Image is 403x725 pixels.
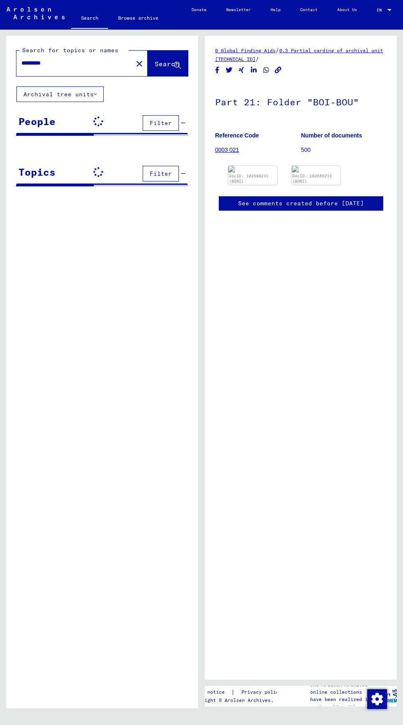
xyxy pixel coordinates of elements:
[274,65,283,75] button: Copy link
[213,65,222,75] button: Share on Facebook
[301,146,387,154] p: 500
[190,697,292,704] p: Copyright © Arolsen Archives, 2021
[225,65,234,75] button: Share on Twitter
[228,166,277,172] img: 1269a.jpg
[292,174,332,184] a: DocID: 102686231 (BONI)
[19,165,56,179] div: Topics
[262,65,271,75] button: Share on WhatsApp
[229,174,269,184] a: DocID: 102686231 (BONI)
[276,46,279,54] span: /
[150,170,172,177] span: Filter
[155,60,179,68] span: Search
[310,696,373,711] p: have been realized in partnership with
[108,8,168,28] a: Browse archive
[255,55,259,63] span: /
[237,65,246,75] button: Share on Xing
[367,689,387,709] img: Change consent
[235,688,292,697] a: Privacy policy
[22,46,118,54] mat-label: Search for topics or names
[7,7,65,19] img: Arolsen_neg.svg
[150,119,172,127] span: Filter
[190,688,231,697] a: Legal notice
[367,689,387,709] div: Change consent
[134,59,144,69] mat-icon: close
[238,199,364,208] a: See comments created before [DATE]
[377,8,386,12] span: EN
[215,47,383,62] a: 0.3 Partial carding of archival unit [TECHNICAL_ID]
[131,55,148,72] button: Clear
[215,146,239,153] a: 0003 021
[190,688,292,697] div: |
[250,65,258,75] button: Share on LinkedIn
[71,8,108,30] a: Search
[215,132,259,139] b: Reference Code
[292,166,341,172] img: 1269b.jpg
[301,132,362,139] b: Number of documents
[143,166,179,181] button: Filter
[310,681,373,696] p: The Arolsen Archives online collections
[16,86,104,102] button: Archival tree units
[215,47,276,53] a: 0 Global Finding Aids
[148,51,188,76] button: Search
[19,114,56,129] div: People
[215,83,387,119] h1: Part 21: Folder "BOI-BOU"
[143,115,179,131] button: Filter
